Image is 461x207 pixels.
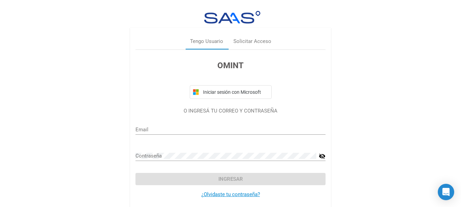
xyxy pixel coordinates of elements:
[233,38,271,45] div: Solicitar Acceso
[190,85,272,99] button: Iniciar sesión con Microsoft
[190,38,223,45] div: Tengo Usuario
[135,173,326,185] button: Ingresar
[135,59,326,72] h3: OMINT
[135,107,326,115] p: O INGRESÁ TU CORREO Y CONTRASEÑA
[201,191,260,197] a: ¿Olvidaste tu contraseña?
[319,152,326,160] mat-icon: visibility_off
[202,89,269,95] span: Iniciar sesión con Microsoft
[438,184,454,200] div: Open Intercom Messenger
[218,176,243,182] span: Ingresar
